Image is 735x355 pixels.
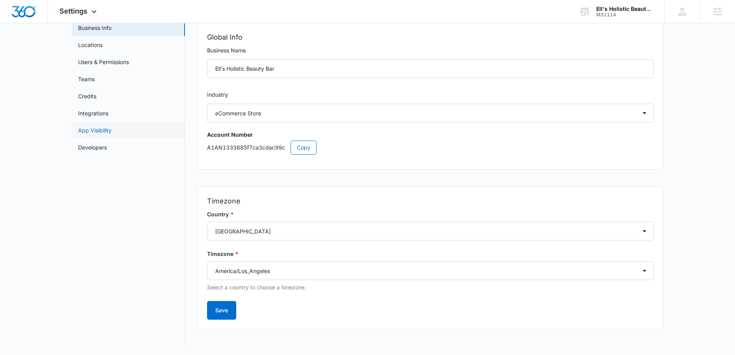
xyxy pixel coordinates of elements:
label: Industry [207,90,654,99]
a: Teams [78,75,95,83]
div: account name [596,6,653,12]
label: Timezone [207,250,654,258]
p: A1AN1333685f7ca3cdac99c [207,141,654,155]
a: Locations [78,41,103,49]
a: Developers [78,143,107,151]
button: Save [207,301,236,320]
strong: Account Number [207,131,253,138]
a: Credits [78,92,96,100]
label: Country [207,210,654,219]
button: Copy [291,141,317,155]
a: Business Info [78,24,111,32]
span: Copy [297,143,310,152]
h2: Global Info [207,32,654,43]
p: Select a country to choose a timezone. [207,283,654,292]
a: Integrations [78,109,108,117]
label: Business Name [207,46,654,55]
span: Settings [59,7,87,15]
a: App Visibility [78,126,111,134]
div: account id [596,12,653,17]
h2: Timezone [207,196,654,207]
a: Users & Permissions [78,58,129,66]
